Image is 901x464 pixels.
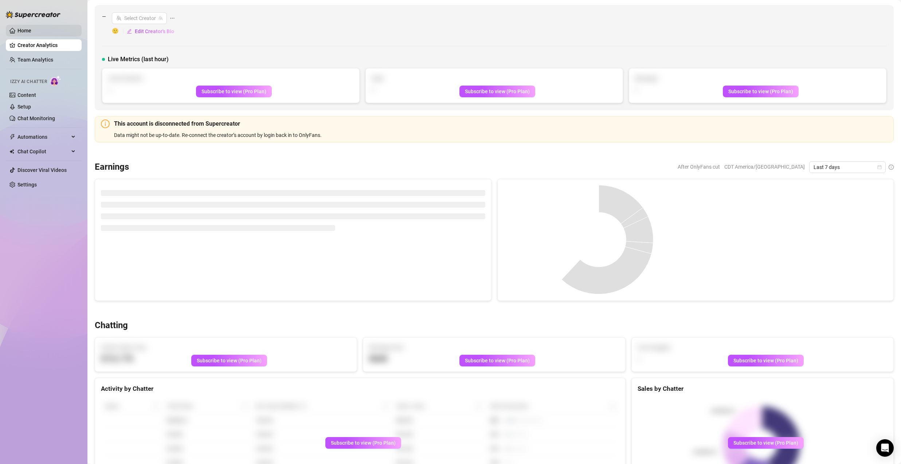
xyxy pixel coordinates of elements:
[170,12,175,24] span: ellipsis
[191,355,267,366] button: Subscribe to view (Pro Plan)
[17,167,67,173] a: Discover Viral Videos
[724,161,805,172] span: CDT America/[GEOGRAPHIC_DATA]
[196,86,272,97] button: Subscribe to view (Pro Plan)
[331,440,396,446] span: Subscribe to view (Pro Plan)
[201,89,266,94] span: Subscribe to view (Pro Plan)
[6,11,60,18] img: logo-BBDzfeDw.svg
[678,161,720,172] span: After OnlyFans cut
[114,131,888,139] div: Data might not be up-to-date. Re-connect the creator’s account by login back in to OnlyFans.
[17,115,55,121] a: Chat Monitoring
[17,182,37,188] a: Settings
[9,134,15,140] span: thunderbolt
[728,355,804,366] button: Subscribe to view (Pro Plan)
[101,119,110,128] span: info-circle
[127,29,132,34] span: edit
[10,78,47,85] span: Izzy AI Chatter
[95,320,128,331] h3: Chatting
[95,161,129,173] h3: Earnings
[9,149,14,154] img: Chat Copilot
[17,28,31,34] a: Home
[126,25,175,37] button: Edit Creator's Bio
[728,437,804,449] button: Subscribe to view (Pro Plan)
[17,39,76,51] a: Creator Analytics
[325,437,401,449] button: Subscribe to view (Pro Plan)
[465,89,530,94] span: Subscribe to view (Pro Plan)
[877,165,882,169] span: calendar
[814,162,881,173] span: Last 7 days
[112,27,126,36] span: 🙂
[17,92,36,98] a: Content
[17,104,31,110] a: Setup
[465,358,530,363] span: Subscribe to view (Pro Plan)
[114,119,888,128] h5: This account is disconnected from Supercreator
[17,146,69,157] span: Chat Copilot
[728,89,793,94] span: Subscribe to view (Pro Plan)
[158,16,163,20] span: team
[723,86,799,97] button: Subscribe to view (Pro Plan)
[17,131,69,143] span: Automations
[50,75,61,86] img: AI Chatter
[733,440,798,446] span: Subscribe to view (Pro Plan)
[102,12,886,37] div: —
[889,165,894,170] span: info-circle
[135,28,174,34] span: Edit Creator's Bio
[459,355,535,366] button: Subscribe to view (Pro Plan)
[638,384,888,394] div: Sales by Chatter
[876,439,894,457] div: Open Intercom Messenger
[17,57,53,63] a: Team Analytics
[459,86,535,97] button: Subscribe to view (Pro Plan)
[108,55,169,64] span: Live Metrics (last hour)
[197,358,262,363] span: Subscribe to view (Pro Plan)
[733,358,798,363] span: Subscribe to view (Pro Plan)
[101,384,619,394] div: Activity by Chatter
